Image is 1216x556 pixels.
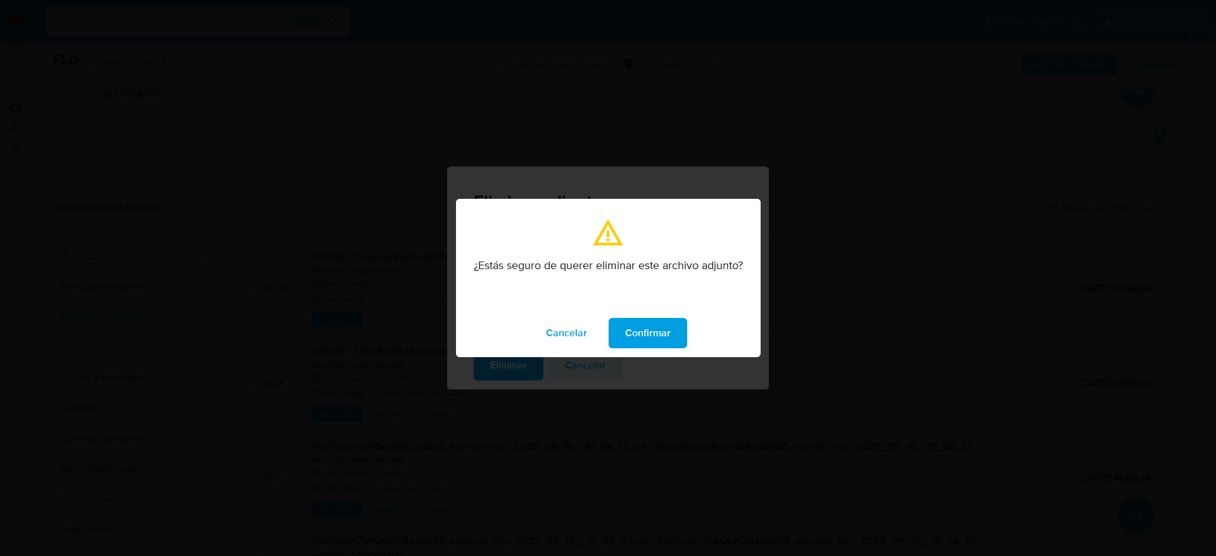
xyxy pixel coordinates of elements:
[609,318,687,348] button: modal_confirmation.confirm
[474,258,743,272] p: ¿Estás seguro de querer eliminar este archivo adjunto?
[529,318,604,348] button: modal_confirmation.cancel
[456,199,761,357] div: modal_confirmation.title
[625,319,671,347] span: Confirmar
[546,319,587,347] span: Cancelar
